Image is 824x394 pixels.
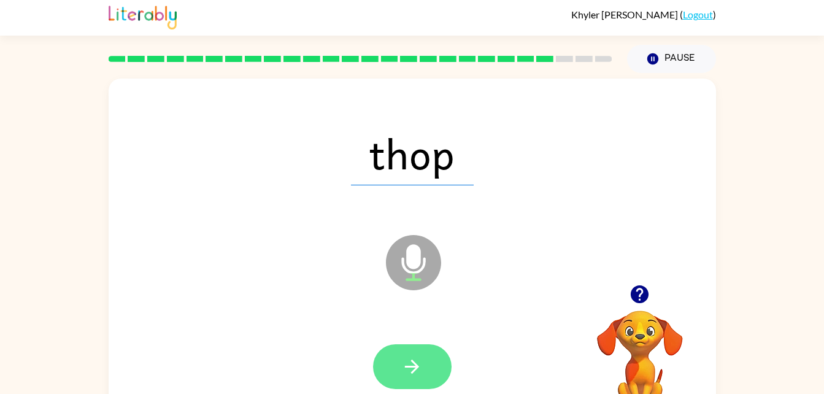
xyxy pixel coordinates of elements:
span: thop [351,122,474,185]
div: ( ) [571,9,716,20]
button: Pause [627,45,716,73]
span: Khyler [PERSON_NAME] [571,9,680,20]
img: Literably [109,2,177,29]
a: Logout [683,9,713,20]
